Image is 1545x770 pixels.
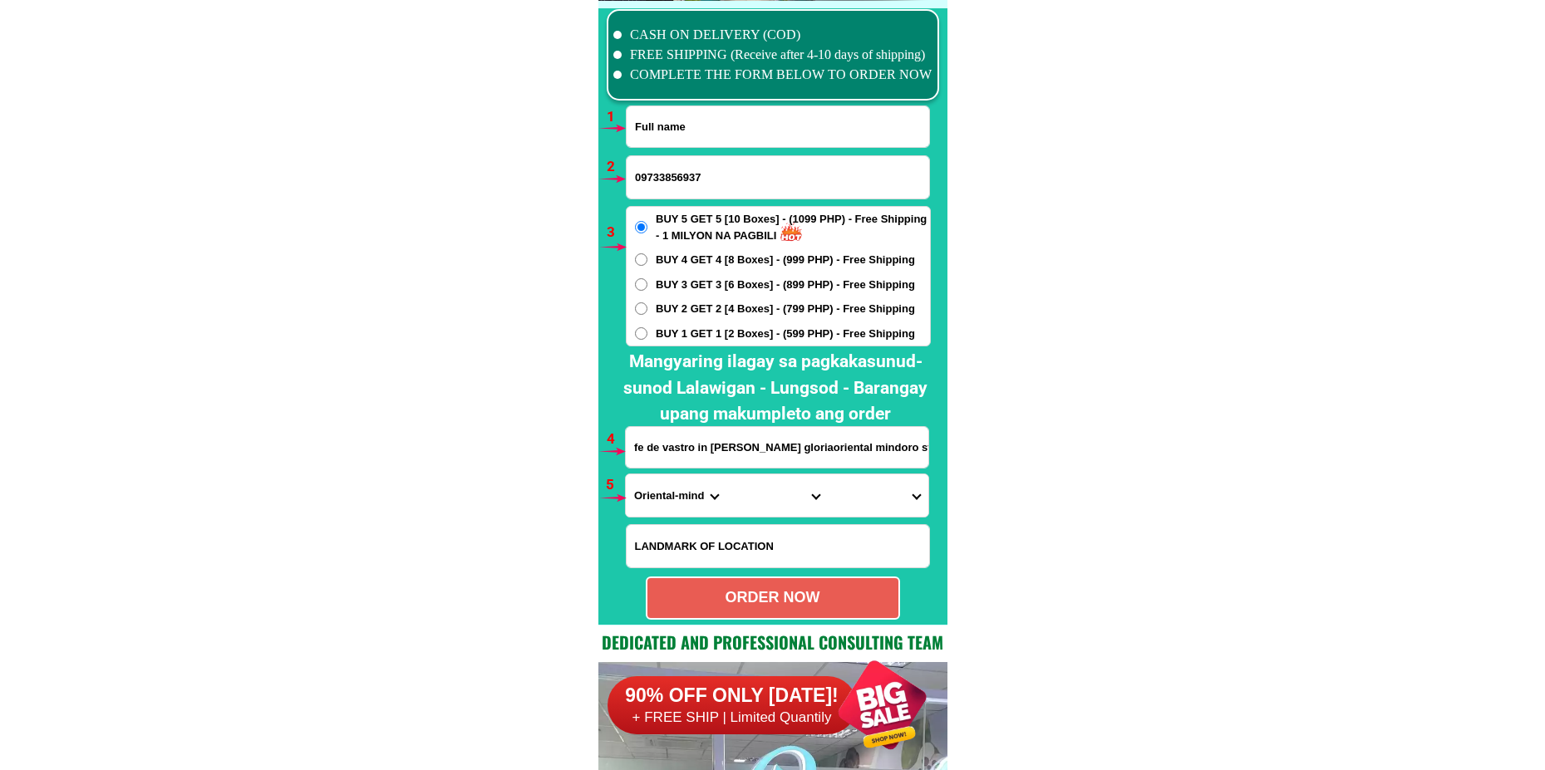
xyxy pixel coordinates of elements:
[635,302,647,315] input: BUY 2 GET 2 [4 Boxes] - (799 PHP) - Free Shipping
[627,106,929,147] input: Input full_name
[656,211,930,243] span: BUY 5 GET 5 [10 Boxes] - (1099 PHP) - Free Shipping - 1 MILYON NA PAGBILI
[656,301,915,317] span: BUY 2 GET 2 [4 Boxes] - (799 PHP) - Free Shipping
[607,106,626,128] h6: 1
[613,65,932,85] li: COMPLETE THE FORM BELOW TO ORDER NOW
[635,221,647,233] input: BUY 5 GET 5 [10 Boxes] - (1099 PHP) - Free Shipping - 1 MILYON NA PAGBILI
[607,429,626,450] h6: 4
[635,278,647,291] input: BUY 3 GET 3 [6 Boxes] - (899 PHP) - Free Shipping
[598,630,947,655] h2: Dedicated and professional consulting team
[607,156,626,178] h6: 2
[627,525,929,567] input: Input LANDMARKOFLOCATION
[626,474,726,517] select: Select province
[656,277,915,293] span: BUY 3 GET 3 [6 Boxes] - (899 PHP) - Free Shipping
[635,327,647,340] input: BUY 1 GET 1 [2 Boxes] - (599 PHP) - Free Shipping
[626,427,928,468] input: Input address
[627,156,929,199] input: Input phone_number
[647,586,898,609] div: ORDER NOW
[656,326,915,342] span: BUY 1 GET 1 [2 Boxes] - (599 PHP) - Free Shipping
[606,474,625,496] h6: 5
[612,349,939,428] h2: Mangyaring ilagay sa pagkakasunud-sunod Lalawigan - Lungsod - Barangay upang makumpleto ang order
[656,252,915,268] span: BUY 4 GET 4 [8 Boxes] - (999 PHP) - Free Shipping
[613,25,932,45] li: CASH ON DELIVERY (COD)
[635,253,647,266] input: BUY 4 GET 4 [8 Boxes] - (999 PHP) - Free Shipping
[608,709,857,727] h6: + FREE SHIP | Limited Quantily
[828,474,928,517] select: Select commune
[608,684,857,709] h6: 90% OFF ONLY [DATE]!
[607,222,626,243] h6: 3
[613,45,932,65] li: FREE SHIPPING (Receive after 4-10 days of shipping)
[726,474,827,517] select: Select district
